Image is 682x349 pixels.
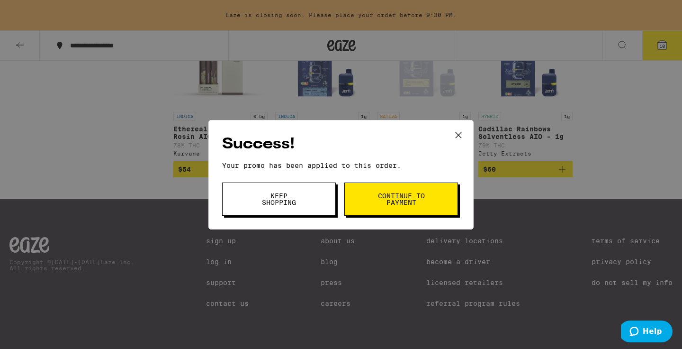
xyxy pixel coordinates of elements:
[222,183,336,216] button: Keep Shopping
[255,193,303,206] span: Keep Shopping
[344,183,458,216] button: Continue to payment
[222,134,460,155] h2: Success!
[222,162,460,169] p: Your promo has been applied to this order.
[377,193,425,206] span: Continue to payment
[621,321,673,344] iframe: Opens a widget where you can find more information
